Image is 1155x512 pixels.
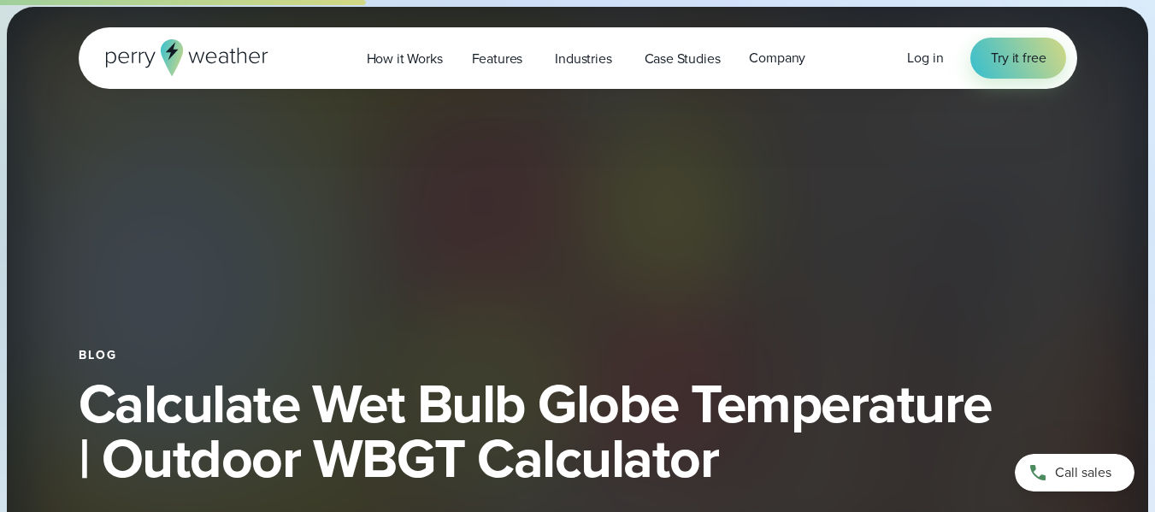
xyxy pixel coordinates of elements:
[907,48,943,68] a: Log in
[970,38,1066,79] a: Try it free
[352,41,457,76] a: How it Works
[1055,462,1111,483] span: Call sales
[749,48,805,68] span: Company
[1015,454,1134,491] a: Call sales
[555,49,611,69] span: Industries
[991,48,1046,68] span: Try it free
[630,41,735,76] a: Case Studies
[645,49,721,69] span: Case Studies
[79,376,1077,486] h1: Calculate Wet Bulb Globe Temperature | Outdoor WBGT Calculator
[79,349,1077,362] div: Blog
[367,49,443,69] span: How it Works
[472,49,523,69] span: Features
